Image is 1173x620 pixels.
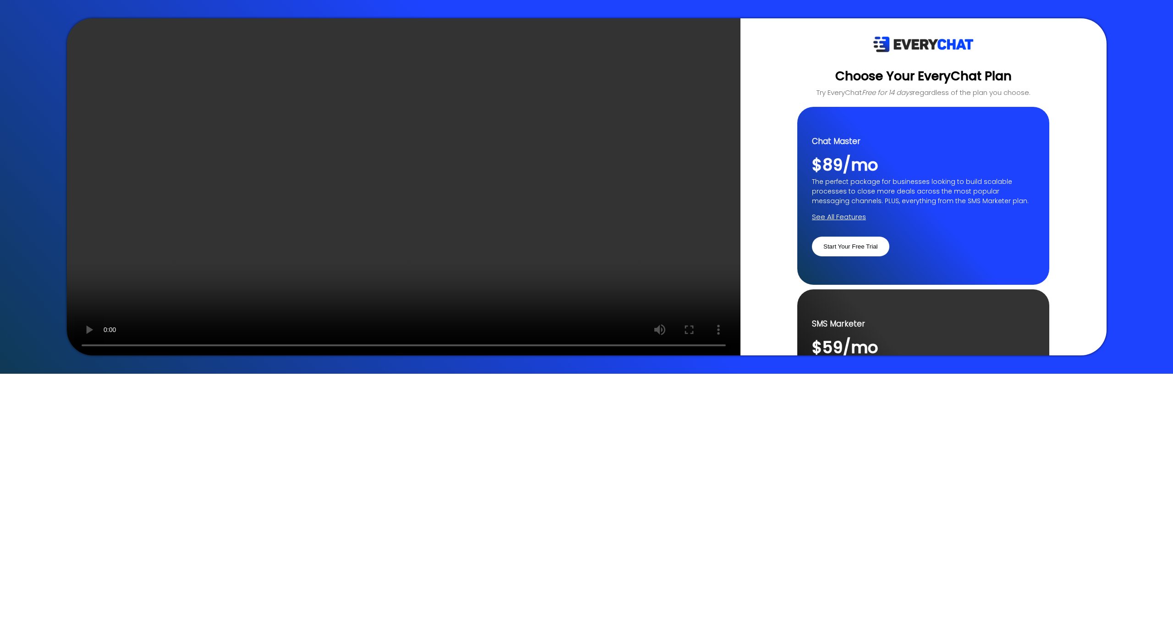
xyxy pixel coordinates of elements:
h3: Choose Your EveryChat Plan [799,67,1047,85]
h2: $59/mo [812,335,1035,360]
h2: $89/mo [812,153,1035,177]
h4: SMS Marketer [812,318,1035,330]
i: Free for 14 days [862,88,913,97]
p: See All Features [812,211,1035,222]
img: EveryChat_logo_dark.png [873,36,974,52]
p: Try EveryChat regardless of the plan you choose. [799,87,1047,98]
input: Start Your Free Trial [812,237,889,256]
p: The perfect package for businesses looking to build scalable processes to close more deals across... [812,177,1035,206]
h4: Chat Master [812,135,1035,147]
